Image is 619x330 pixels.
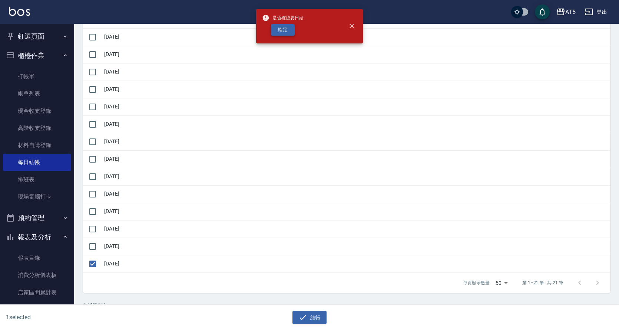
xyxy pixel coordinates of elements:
td: [DATE] [102,81,610,98]
td: [DATE] [102,220,610,238]
a: 店家日報表 [3,301,71,318]
td: [DATE] [102,255,610,272]
p: 共 12 筆, 1 / 1 [83,302,610,308]
a: 現場電腦打卡 [3,188,71,205]
button: 預約管理 [3,208,71,228]
h6: 1 selected [6,313,153,322]
td: [DATE] [102,238,610,255]
a: 高階收支登錄 [3,120,71,137]
a: 帳單列表 [3,85,71,102]
td: [DATE] [102,168,610,185]
a: 排班表 [3,171,71,188]
a: 報表目錄 [3,249,71,267]
button: 登出 [582,5,610,19]
a: 店家區間累計表 [3,284,71,301]
a: 每日結帳 [3,154,71,171]
a: 消費分析儀表板 [3,267,71,284]
button: 櫃檯作業 [3,46,71,65]
a: 打帳單 [3,68,71,85]
button: 釘選頁面 [3,27,71,46]
td: [DATE] [102,46,610,63]
button: 確定 [271,24,295,36]
td: [DATE] [102,203,610,220]
button: 結帳 [292,311,327,324]
a: 現金收支登錄 [3,102,71,120]
td: [DATE] [102,28,610,46]
div: 50 [493,273,510,293]
td: [DATE] [102,150,610,168]
p: 每頁顯示數量 [463,280,490,286]
img: Logo [9,7,30,16]
button: 報表及分析 [3,228,71,247]
p: 第 1–21 筆 共 21 筆 [522,280,563,286]
div: AT5 [565,7,576,17]
td: [DATE] [102,98,610,115]
td: [DATE] [102,185,610,203]
span: 是否確認要日結 [262,14,304,22]
td: [DATE] [102,115,610,133]
td: [DATE] [102,63,610,81]
a: 材料自購登錄 [3,137,71,154]
td: [DATE] [102,133,610,150]
button: close [344,18,360,34]
button: AT5 [553,4,579,20]
button: save [535,4,550,19]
